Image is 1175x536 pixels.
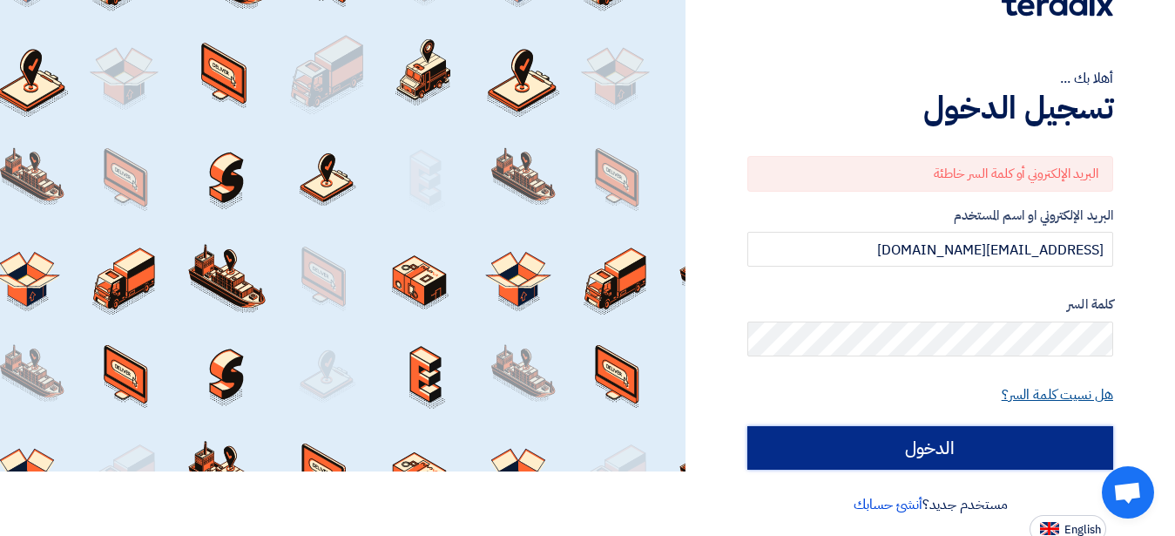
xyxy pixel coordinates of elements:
a: أنشئ حسابك [854,494,922,515]
a: دردشة مفتوحة [1102,466,1154,519]
div: أهلا بك ... [747,68,1113,89]
label: كلمة السر [747,295,1113,315]
div: البريد الإلكتروني أو كلمة السر خاطئة [747,156,1113,192]
h1: تسجيل الدخول [747,89,1113,127]
img: en-US.png [1040,522,1059,535]
a: هل نسيت كلمة السر؟ [1002,384,1113,405]
input: أدخل بريد العمل الإلكتروني او اسم المستخدم الخاص بك ... [747,232,1113,267]
span: English [1064,524,1101,536]
div: مستخدم جديد؟ [747,494,1113,515]
input: الدخول [747,426,1113,470]
label: البريد الإلكتروني او اسم المستخدم [747,206,1113,226]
